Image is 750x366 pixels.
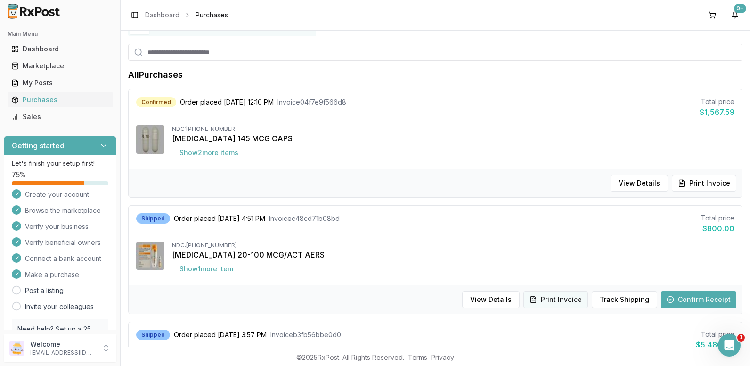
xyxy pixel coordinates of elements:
div: [MEDICAL_DATA] 20-100 MCG/ACT AERS [172,249,734,260]
h1: All Purchases [128,68,183,81]
span: Order placed [DATE] 3:57 PM [174,330,267,340]
div: Marketplace [11,61,109,71]
div: Confirmed [136,97,176,107]
img: RxPost Logo [4,4,64,19]
div: NDC: [PHONE_NUMBER] [172,242,734,249]
img: Combivent Respimat 20-100 MCG/ACT AERS [136,242,164,270]
a: Post a listing [25,286,64,295]
h3: Getting started [12,140,65,151]
img: Linzess 145 MCG CAPS [136,125,164,154]
div: 9+ [734,4,746,13]
p: Welcome [30,340,96,349]
button: 9+ [727,8,742,23]
img: User avatar [9,341,24,356]
div: NDC: [PHONE_NUMBER] [172,125,734,133]
div: Shipped [136,330,170,340]
button: Dashboard [4,41,116,57]
button: View Details [462,291,520,308]
div: Dashboard [11,44,109,54]
div: Total price [696,330,734,339]
span: Order placed [DATE] 4:51 PM [174,214,265,223]
a: Marketplace [8,57,113,74]
span: 1 [737,334,745,342]
button: Purchases [4,92,116,107]
button: Confirm Receipt [661,291,736,308]
span: Order placed [DATE] 12:10 PM [180,98,274,107]
a: Terms [408,353,427,361]
p: Need help? Set up a 25 minute call with our team to set up. [17,325,103,353]
span: Purchases [196,10,228,20]
div: Sales [11,112,109,122]
a: My Posts [8,74,113,91]
span: Create your account [25,190,89,199]
div: [MEDICAL_DATA] 145 MCG CAPS [172,133,734,144]
div: My Posts [11,78,109,88]
div: Shipped [136,213,170,224]
span: Make a purchase [25,270,79,279]
span: 75 % [12,170,26,179]
div: $5,480.00 [696,339,734,350]
iframe: Intercom live chat [718,334,741,357]
a: Purchases [8,91,113,108]
button: Print Invoice [523,291,588,308]
span: Invoice 04f7e9f566d8 [277,98,346,107]
button: My Posts [4,75,116,90]
div: Purchases [11,95,109,105]
p: [EMAIL_ADDRESS][DOMAIN_NAME] [30,349,96,357]
button: Track Shipping [592,291,657,308]
a: Invite your colleagues [25,302,94,311]
button: Sales [4,109,116,124]
div: $800.00 [701,223,734,234]
span: Browse the marketplace [25,206,101,215]
p: Let's finish your setup first! [12,159,108,168]
div: Total price [701,213,734,223]
button: Print Invoice [672,175,736,192]
a: Privacy [431,353,454,361]
span: Invoice b3fb56bbe0d0 [270,330,341,340]
span: Verify beneficial owners [25,238,101,247]
div: Total price [700,97,734,106]
a: Sales [8,108,113,125]
a: Dashboard [145,10,179,20]
button: Show2more items [172,144,246,161]
span: Connect a bank account [25,254,101,263]
nav: breadcrumb [145,10,228,20]
span: Verify your business [25,222,89,231]
h2: Main Menu [8,30,113,38]
button: Show1more item [172,260,241,277]
span: Invoice c48cd71b08bd [269,214,340,223]
button: View Details [611,175,668,192]
a: Dashboard [8,41,113,57]
div: $1,567.59 [700,106,734,118]
button: Marketplace [4,58,116,73]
